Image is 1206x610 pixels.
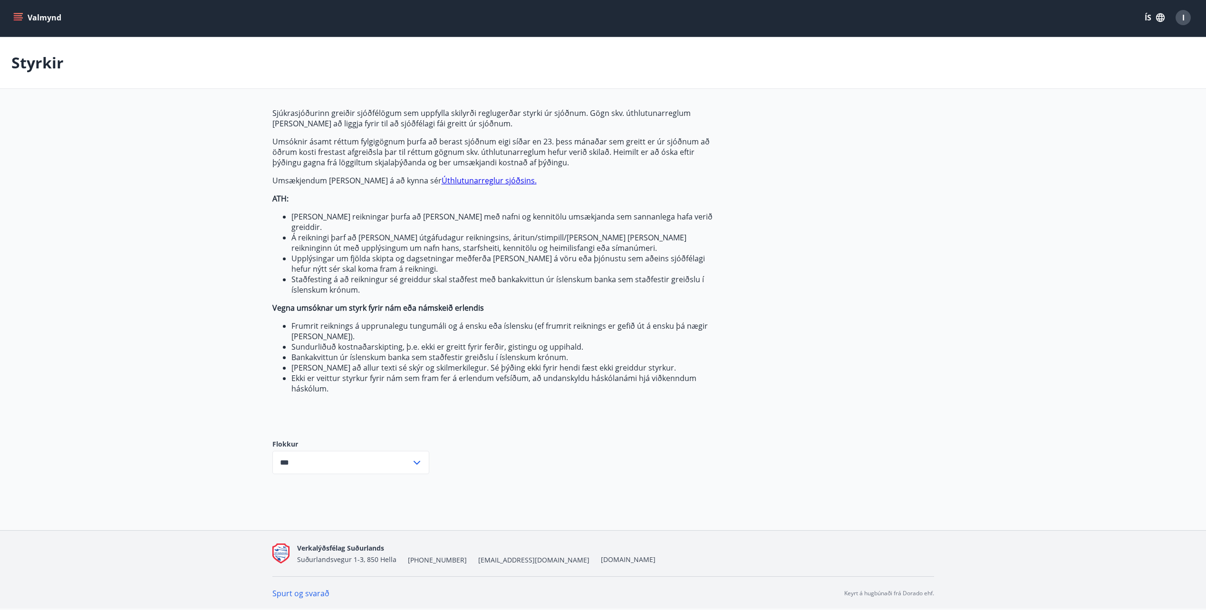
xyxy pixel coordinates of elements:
[408,555,467,565] span: [PHONE_NUMBER]
[291,373,721,394] li: Ekki er veittur styrkur fyrir nám sem fram fer á erlendum vefsíðum, að undanskyldu háskólanámi hj...
[11,52,64,73] p: Styrkir
[272,108,721,129] p: Sjúkrasjóðurinn greiðir sjóðfélögum sem uppfylla skilyrði reglugerðar styrki úr sjóðnum. Gögn skv...
[272,136,721,168] p: Umsóknir ásamt réttum fylgigögnum þurfa að berast sjóðnum eigi síðar en 23. þess mánaðar sem grei...
[601,555,656,564] a: [DOMAIN_NAME]
[11,9,65,26] button: menu
[291,321,721,342] li: Frumrit reiknings á upprunalegu tungumáli og á ensku eða íslensku (ef frumrit reiknings er gefið ...
[272,193,289,204] strong: ATH:
[291,274,721,295] li: Staðfesting á að reikningur sé greiddur skal staðfest með bankakvittun úr íslenskum banka sem sta...
[844,589,934,598] p: Keyrt á hugbúnaði frá Dorado ehf.
[1182,12,1185,23] span: I
[291,362,721,373] li: [PERSON_NAME] að allur texti sé skýr og skilmerkilegur. Sé þýðing ekki fyrir hendi fæst ekki grei...
[291,211,721,232] li: [PERSON_NAME] reikningar þurfa að [PERSON_NAME] með nafni og kennitölu umsækjanda sem sannanlega ...
[291,232,721,253] li: Á reikningi þarf að [PERSON_NAME] útgáfudagur reikningsins, áritun/stimpill/[PERSON_NAME] [PERSON...
[1172,6,1195,29] button: I
[291,352,721,362] li: Bankakvittun úr íslenskum banka sem staðfestir greiðslu í íslenskum krónum.
[291,253,721,274] li: Upplýsingar um fjölda skipta og dagsetningar meðferða [PERSON_NAME] á vöru eða þjónustu sem aðein...
[478,555,589,565] span: [EMAIL_ADDRESS][DOMAIN_NAME]
[272,543,289,564] img: Q9do5ZaFAFhn9lajViqaa6OIrJ2A2A46lF7VsacK.png
[1139,9,1170,26] button: ÍS
[291,342,721,352] li: Sundurliðuð kostnaðarskipting, þ.e. ekki er greitt fyrir ferðir, gistingu og uppihald.
[442,175,537,186] a: Úthlutunarreglur sjóðsins.
[272,439,429,449] label: Flokkur
[297,555,396,564] span: Suðurlandsvegur 1-3, 850 Hella
[297,543,384,553] span: Verkalýðsfélag Suðurlands
[272,588,329,599] a: Spurt og svarað
[272,175,721,186] p: Umsækjendum [PERSON_NAME] á að kynna sér
[272,303,484,313] strong: Vegna umsóknar um styrk fyrir nám eða námskeið erlendis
